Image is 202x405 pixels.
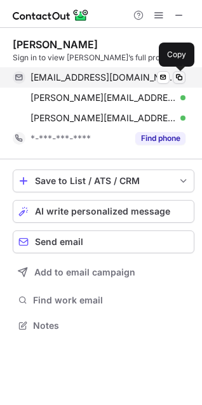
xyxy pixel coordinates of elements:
button: Find work email [13,291,194,309]
span: [EMAIL_ADDRESS][DOMAIN_NAME] [30,72,176,83]
span: Add to email campaign [34,267,135,277]
span: [PERSON_NAME][EMAIL_ADDRESS][PERSON_NAME][DOMAIN_NAME] [30,112,176,124]
button: Send email [13,230,194,253]
button: AI write personalized message [13,200,194,223]
button: Reveal Button [135,132,185,145]
div: Save to List / ATS / CRM [35,176,172,186]
div: [PERSON_NAME] [13,38,98,51]
button: Add to email campaign [13,261,194,284]
span: AI write personalized message [35,206,170,216]
span: Find work email [33,295,189,306]
span: [PERSON_NAME][EMAIL_ADDRESS][PERSON_NAME][DOMAIN_NAME] [30,92,176,103]
button: Notes [13,317,194,335]
span: Send email [35,237,83,247]
button: save-profile-one-click [13,169,194,192]
span: Notes [33,320,189,331]
img: ContactOut v5.3.10 [13,8,89,23]
div: Sign in to view [PERSON_NAME]’s full profile [13,52,194,63]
